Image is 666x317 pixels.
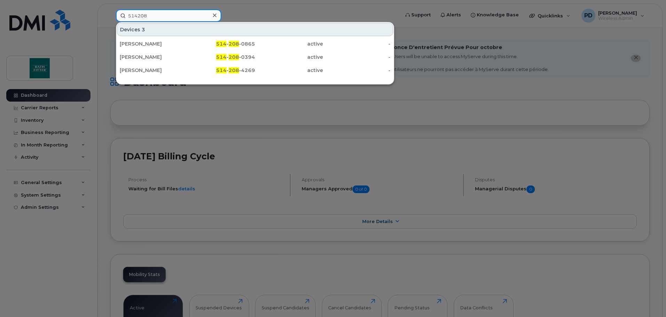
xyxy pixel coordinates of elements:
[117,23,393,36] div: Devices
[216,54,227,60] span: 514
[120,40,188,47] div: [PERSON_NAME]
[117,51,393,63] a: [PERSON_NAME]514-208-0394active-
[120,67,188,74] div: [PERSON_NAME]
[255,54,323,61] div: active
[188,40,255,47] div: - -0865
[229,41,239,47] span: 208
[255,67,323,74] div: active
[216,41,227,47] span: 514
[216,67,227,73] span: 514
[117,64,393,77] a: [PERSON_NAME]514-208-4269active-
[117,38,393,50] a: [PERSON_NAME]514-208-0865active-
[323,67,391,74] div: -
[142,26,145,33] span: 3
[229,54,239,60] span: 208
[120,54,188,61] div: [PERSON_NAME]
[188,67,255,74] div: - -4269
[323,54,391,61] div: -
[229,67,239,73] span: 208
[188,54,255,61] div: - -0394
[255,40,323,47] div: active
[323,40,391,47] div: -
